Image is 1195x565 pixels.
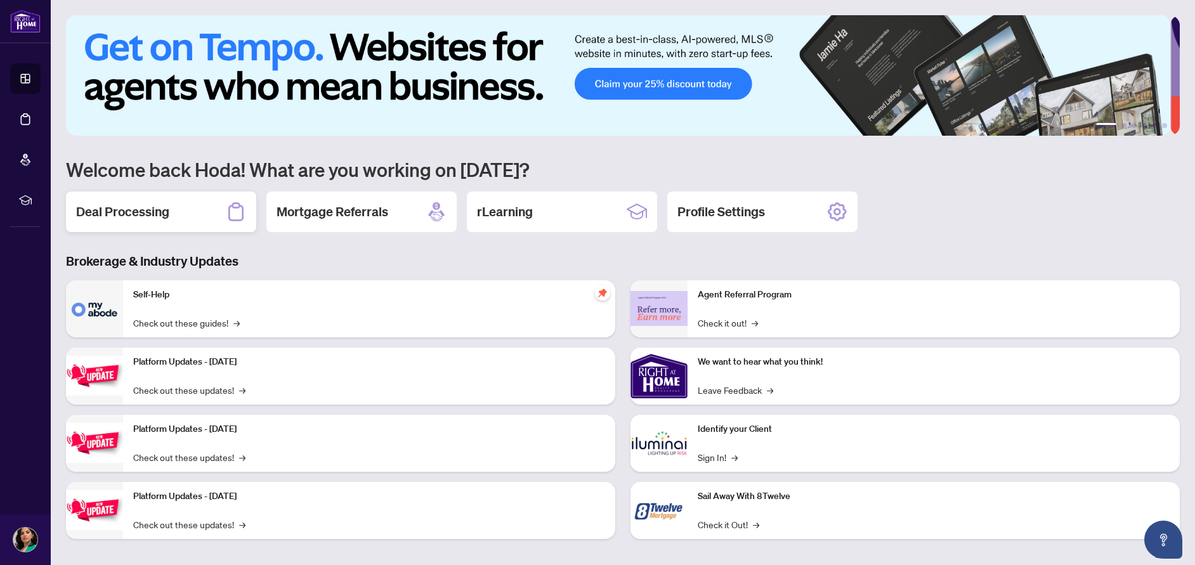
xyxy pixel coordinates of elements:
a: Check out these updates!→ [133,517,245,531]
button: 3 [1132,123,1137,128]
button: Open asap [1144,521,1182,559]
span: → [239,450,245,464]
img: logo [10,10,41,33]
img: Identify your Client [630,415,688,472]
a: Check it Out!→ [698,517,759,531]
a: Check out these guides!→ [133,316,240,330]
button: 6 [1162,123,1167,128]
a: Leave Feedback→ [698,383,773,397]
p: Agent Referral Program [698,288,1170,302]
span: → [239,383,245,397]
span: → [767,383,773,397]
h1: Welcome back Hoda! What are you working on [DATE]? [66,157,1180,181]
p: Platform Updates - [DATE] [133,422,605,436]
span: → [233,316,240,330]
h3: Brokerage & Industry Updates [66,252,1180,270]
button: 5 [1152,123,1157,128]
span: → [752,316,758,330]
a: Check out these updates!→ [133,450,245,464]
img: Self-Help [66,280,123,337]
button: 4 [1142,123,1147,128]
img: Sail Away With 8Twelve [630,482,688,539]
span: → [239,517,245,531]
img: Platform Updates - June 23, 2025 [66,490,123,530]
p: We want to hear what you think! [698,355,1170,369]
span: → [731,450,738,464]
h2: Mortgage Referrals [277,203,388,221]
span: → [753,517,759,531]
button: 2 [1121,123,1126,128]
span: pushpin [595,285,610,301]
a: Check out these updates!→ [133,383,245,397]
a: Sign In!→ [698,450,738,464]
img: We want to hear what you think! [630,347,688,405]
img: Slide 0 [66,15,1170,136]
h2: rLearning [477,203,533,221]
h2: Profile Settings [677,203,765,221]
p: Identify your Client [698,422,1170,436]
img: Platform Updates - July 21, 2025 [66,356,123,396]
p: Platform Updates - [DATE] [133,355,605,369]
img: Platform Updates - July 8, 2025 [66,423,123,463]
p: Sail Away With 8Twelve [698,490,1170,503]
img: Profile Icon [13,528,37,552]
h2: Deal Processing [76,203,169,221]
img: Agent Referral Program [630,291,688,326]
p: Platform Updates - [DATE] [133,490,605,503]
button: 1 [1096,123,1116,128]
a: Check it out!→ [698,316,758,330]
p: Self-Help [133,288,605,302]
